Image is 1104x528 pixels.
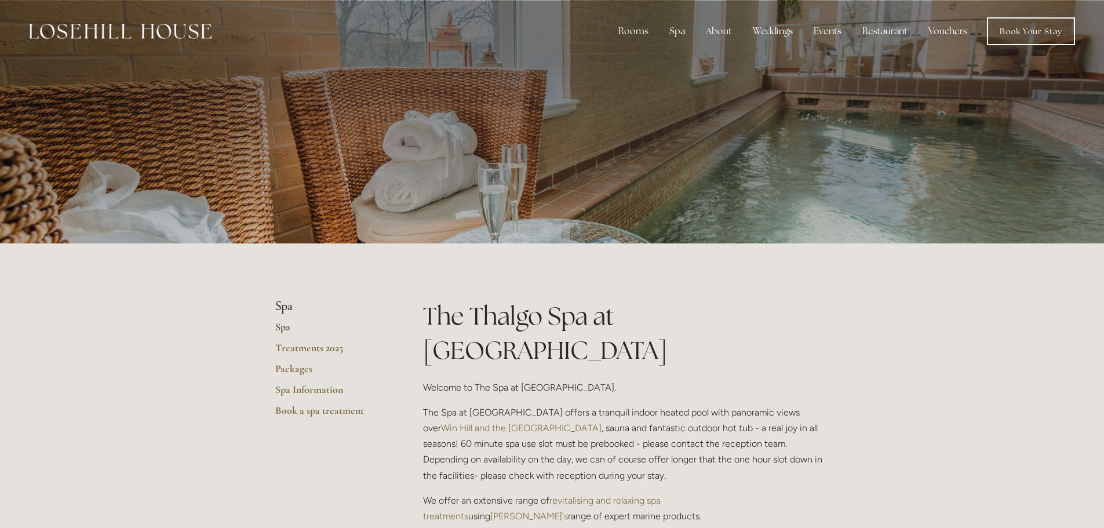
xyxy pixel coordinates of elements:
a: Book a spa treatment [275,404,386,425]
a: Packages [275,362,386,383]
a: Vouchers [919,20,977,43]
div: Rooms [609,20,658,43]
a: Book Your Stay [987,17,1075,45]
div: Spa [660,20,694,43]
a: Spa Information [275,383,386,404]
p: The Spa at [GEOGRAPHIC_DATA] offers a tranquil indoor heated pool with panoramic views over , sau... [423,405,829,483]
div: Events [804,20,851,43]
li: Spa [275,299,386,314]
p: Welcome to The Spa at [GEOGRAPHIC_DATA]. [423,380,829,395]
a: Treatments 2025 [275,341,386,362]
h1: The Thalgo Spa at [GEOGRAPHIC_DATA] [423,299,829,367]
img: Losehill House [29,24,212,39]
div: Restaurant [853,20,917,43]
a: Win Hill and the [GEOGRAPHIC_DATA] [441,423,602,434]
p: We offer an extensive range of using range of expert marine products. [423,493,829,524]
a: Spa [275,321,386,341]
a: [PERSON_NAME]'s [490,511,568,522]
div: Weddings [744,20,802,43]
div: About [697,20,741,43]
